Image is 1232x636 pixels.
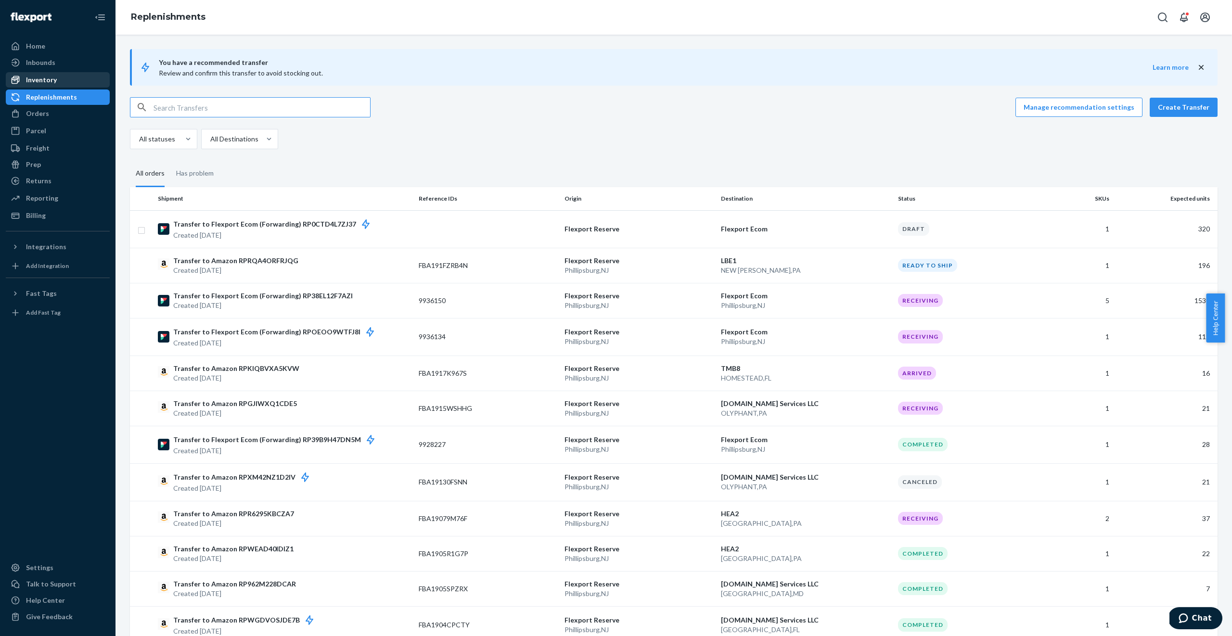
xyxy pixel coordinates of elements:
a: Freight [6,140,110,156]
p: Created [DATE] [173,408,297,418]
button: Fast Tags [6,286,110,301]
button: Open Search Box [1153,8,1172,27]
p: Flexport Ecom [721,327,890,337]
div: Freight [26,143,50,153]
th: SKUs [1040,187,1114,210]
td: 37 [1113,501,1218,536]
td: 7 [1113,571,1218,606]
p: Created [DATE] [173,446,384,456]
p: Created [DATE] [173,373,299,383]
p: Transfer to Flexport Ecom (Forwarding) RP39B9H47DN5M [173,434,384,446]
p: Flexport Reserve [565,509,713,519]
div: Completed [898,618,948,631]
div: All orders [136,161,165,187]
p: Created [DATE] [173,301,353,310]
div: Orders [26,109,49,118]
p: Transfer to Amazon RP962M228DCAR [173,579,296,589]
td: 1530 [1113,283,1218,318]
p: Transfer to Flexport Ecom (Forwarding) RP38EL12F7AZI [173,291,353,301]
th: Expected units [1113,187,1218,210]
p: Transfer to Flexport Ecom (Forwarding) RPOEOO9WTFJ8I [173,326,384,338]
span: Review and confirm this transfer to avoid stocking out. [159,69,323,77]
p: Transfer to Amazon RPRQA4ORFRJQG [173,256,298,266]
p: [DOMAIN_NAME] Services LLC [721,579,890,589]
td: 1 [1040,318,1114,356]
div: Completed [898,547,948,560]
p: [DOMAIN_NAME] Services LLC [721,399,890,408]
iframe: Opens a widget where you can chat to one of our agents [1169,607,1222,631]
a: Help Center [6,593,110,608]
td: 112 [1113,318,1218,356]
p: [GEOGRAPHIC_DATA] , MD [721,589,890,598]
div: Settings [26,563,53,572]
td: 196 [1113,248,1218,283]
div: All Destinations [210,134,258,144]
div: Give Feedback [26,612,73,622]
p: OLYPHANT , PA [721,408,890,418]
td: 21 [1113,463,1218,501]
a: Inventory [6,72,110,88]
td: 9936150 [415,283,561,318]
td: 9928227 [415,426,561,463]
p: Created [DATE] [173,554,294,563]
p: Phillipsburg , NJ [565,554,713,563]
p: [DOMAIN_NAME] Services LLC [721,472,890,482]
p: Flexport Reserve [565,435,713,445]
p: Phillipsburg , NJ [721,301,890,310]
p: Transfer to Amazon RPWGDVOSJDE7B [173,614,323,626]
th: Origin [561,187,717,210]
div: Add Integration [26,262,69,270]
p: Phillipsburg , NJ [565,519,713,528]
button: Give Feedback [6,609,110,624]
div: Reporting [26,193,58,203]
p: Phillipsburg , NJ [721,337,890,346]
td: FBA19079M76F [415,501,561,536]
div: Receiving [898,402,943,415]
button: Close Navigation [90,8,110,27]
div: All statuses [139,134,175,144]
p: Phillipsburg , NJ [565,337,713,346]
p: [DOMAIN_NAME] Services LLC [721,615,890,625]
span: Help Center [1206,293,1225,343]
p: Created [DATE] [173,519,294,528]
div: Talk to Support [26,579,76,589]
div: Arrived [898,367,936,380]
td: 1 [1040,248,1114,283]
div: Completed [898,582,948,595]
div: Billing [26,211,46,220]
img: Flexport logo [11,13,51,22]
div: Canceled [898,475,942,488]
p: Phillipsburg , NJ [565,625,713,635]
button: Create Transfer [1150,98,1218,117]
p: Flexport Reserve [565,472,713,482]
p: Created [DATE] [173,626,323,636]
p: Flexport Reserve [565,579,713,589]
ol: breadcrumbs [123,3,213,31]
a: Orders [6,106,110,121]
td: FBA1905R1G7P [415,536,561,571]
p: Created [DATE] [173,589,296,598]
a: Prep [6,157,110,172]
th: Reference IDs [415,187,561,210]
p: Flexport Reserve [565,364,713,373]
td: 1 [1040,536,1114,571]
p: Transfer to Amazon RPGJIWXQ1CDE5 [173,399,297,408]
div: Help Center [26,596,65,605]
a: Reporting [6,191,110,206]
p: Flexport Reserve [565,291,713,301]
button: Talk to Support [6,576,110,592]
td: 9936134 [415,318,561,356]
td: 1 [1040,210,1114,248]
td: 1 [1040,463,1114,501]
p: Transfer to Flexport Ecom (Forwarding) RP0CTD4L7ZJ37 [173,218,379,230]
p: HOMESTEAD , FL [721,373,890,383]
div: Completed [898,438,948,451]
a: Replenishments [6,89,110,105]
td: 1 [1040,571,1114,606]
div: Receiving [898,330,943,343]
p: Flexport Reserve [565,327,713,337]
p: Phillipsburg , NJ [565,589,713,598]
a: Parcel [6,123,110,139]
